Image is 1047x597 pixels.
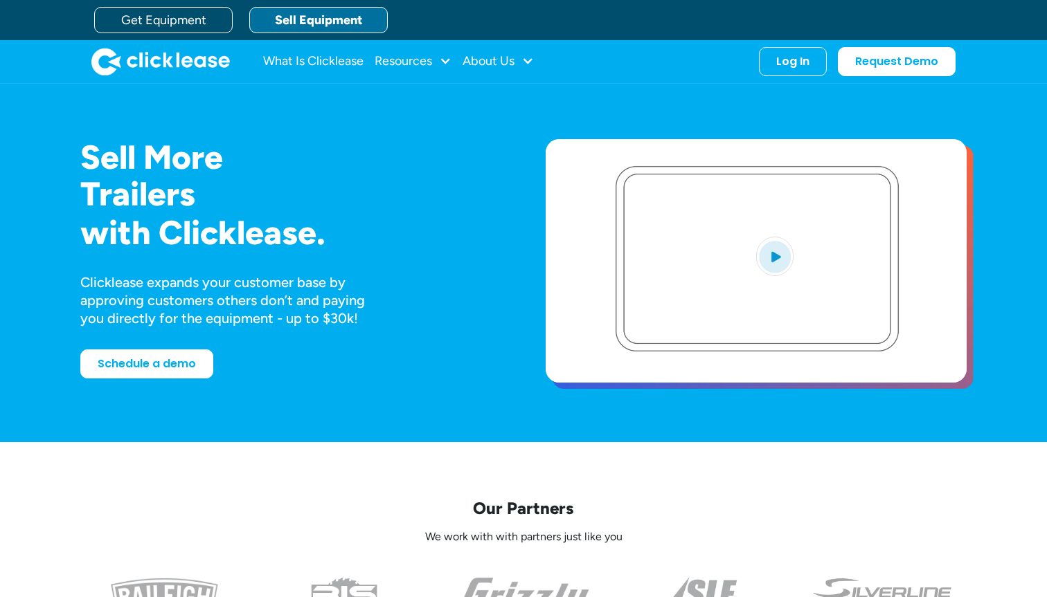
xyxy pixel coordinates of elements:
[80,497,967,519] p: Our Partners
[263,48,364,75] a: What Is Clicklease
[80,139,501,176] h1: Sell More
[838,47,956,76] a: Request Demo
[756,237,794,275] img: Blue play button logo on a light blue circular background
[80,530,967,544] p: We work with with partners just like you
[776,55,809,68] div: Log In
[94,7,233,33] a: Get Equipment
[80,176,501,212] h1: Trailers
[80,214,501,251] h1: with Clicklease.
[91,48,230,75] img: Clicklease logo
[249,7,388,33] a: Sell Equipment
[80,273,391,327] div: Clicklease expands your customer base by approving customers others don’t and paying you directly...
[80,349,213,378] a: Schedule a demo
